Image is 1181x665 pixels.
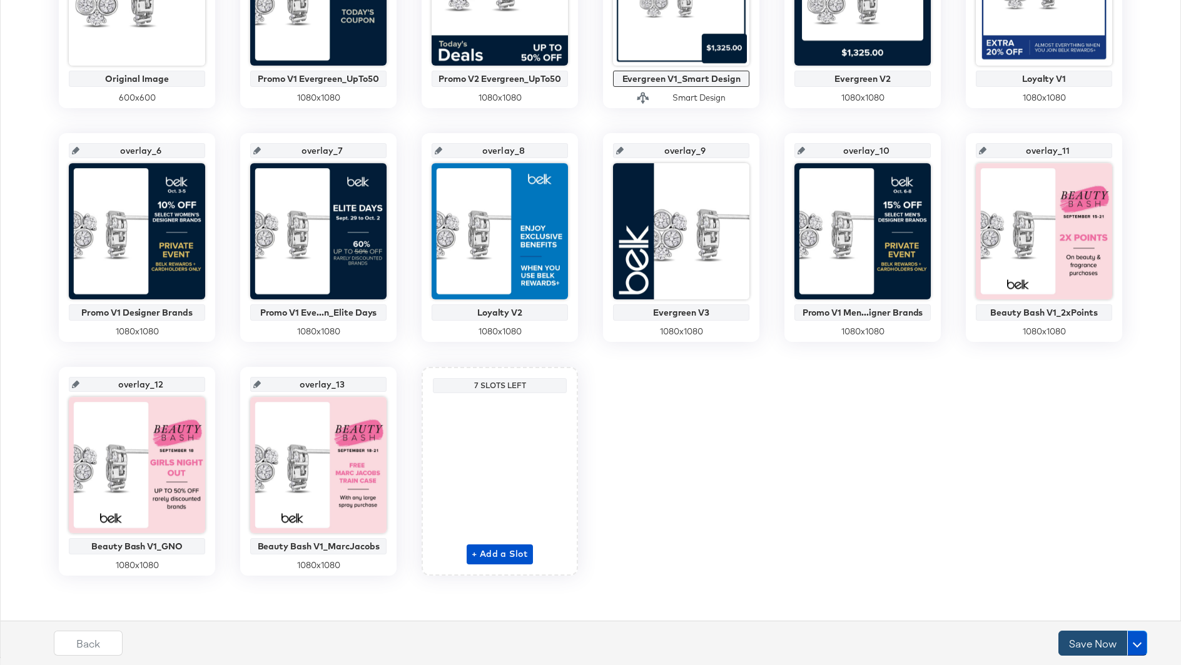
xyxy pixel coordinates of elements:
[616,307,746,317] div: Evergreen V3
[467,544,533,564] button: + Add a Slot
[979,307,1109,317] div: Beauty Bash V1_2xPoints
[976,92,1112,104] div: 1080 x 1080
[798,74,928,84] div: Evergreen V2
[672,92,726,104] div: Smart Design
[794,92,931,104] div: 1080 x 1080
[253,307,383,317] div: Promo V1 Eve...n_Elite Days
[436,381,564,391] div: 7 Slots Left
[72,74,202,84] div: Original Image
[1058,631,1127,656] button: Save Now
[432,92,568,104] div: 1080 x 1080
[616,74,746,84] div: Evergreen V1_Smart Design
[253,74,383,84] div: Promo V1 Evergreen_UpTo50
[250,326,387,337] div: 1080 x 1080
[435,307,565,317] div: Loyalty V2
[613,326,749,337] div: 1080 x 1080
[69,92,205,104] div: 600 x 600
[435,74,565,84] div: Promo V2 Evergreen_UpTo50
[979,74,1109,84] div: Loyalty V1
[250,559,387,571] div: 1080 x 1080
[69,559,205,571] div: 1080 x 1080
[472,546,528,562] span: + Add a Slot
[54,631,123,656] button: Back
[72,541,202,551] div: Beauty Bash V1_GNO
[794,326,931,337] div: 1080 x 1080
[69,326,205,337] div: 1080 x 1080
[798,307,928,317] div: Promo V1 Men...igner Brands
[976,326,1112,337] div: 1080 x 1080
[432,326,568,337] div: 1080 x 1080
[72,307,202,317] div: Promo V1 Designer Brands
[253,541,383,551] div: Beauty Bash V1_MarcJacobs
[250,92,387,104] div: 1080 x 1080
